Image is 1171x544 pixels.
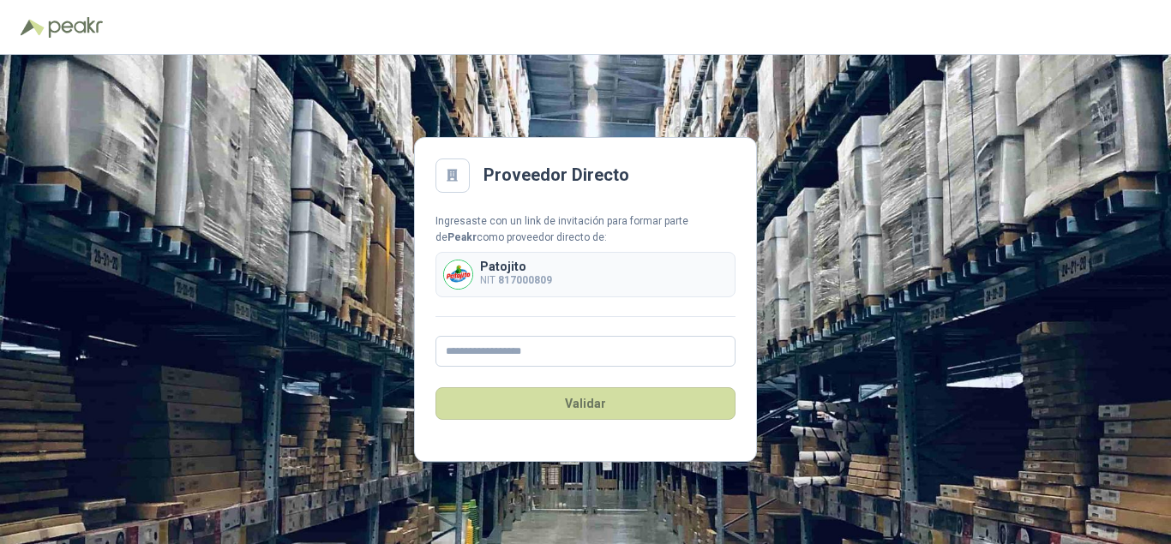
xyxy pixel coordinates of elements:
img: Logo [21,19,45,36]
img: Peakr [48,17,103,38]
button: Validar [435,387,736,420]
div: Ingresaste con un link de invitación para formar parte de como proveedor directo de: [435,213,736,246]
p: NIT [480,272,552,289]
b: 817000809 [498,274,552,286]
p: Patojito [480,260,552,272]
b: Peakr [447,231,477,243]
img: Company Logo [444,260,472,289]
h2: Proveedor Directo [483,162,629,188]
